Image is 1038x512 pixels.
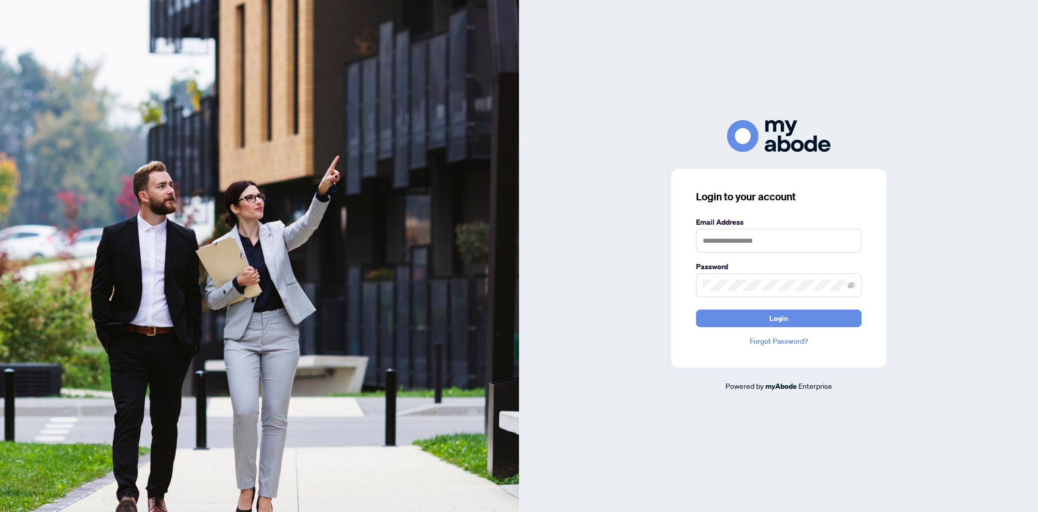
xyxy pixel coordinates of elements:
span: Powered by [725,381,764,390]
button: Login [696,310,862,327]
a: Forgot Password? [696,335,862,347]
h3: Login to your account [696,189,862,204]
span: eye-invisible [848,282,855,289]
label: Password [696,261,862,272]
span: Enterprise [798,381,832,390]
label: Email Address [696,216,862,228]
span: Login [769,310,788,327]
a: myAbode [765,381,797,392]
img: ma-logo [727,120,831,152]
